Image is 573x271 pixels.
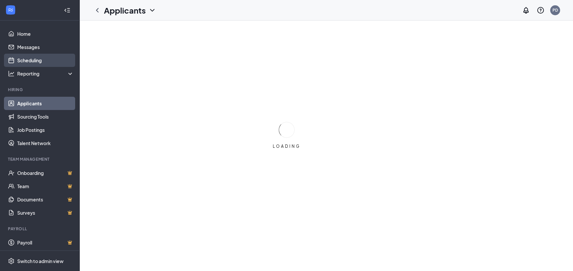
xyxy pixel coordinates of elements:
svg: Notifications [522,6,530,14]
a: Sourcing Tools [17,110,74,123]
a: SurveysCrown [17,206,74,219]
a: Job Postings [17,123,74,136]
a: Messages [17,40,74,54]
div: Reporting [17,70,74,77]
div: PD [552,7,558,13]
div: Hiring [8,87,72,92]
a: Home [17,27,74,40]
svg: Analysis [8,70,15,77]
a: PayrollCrown [17,236,74,249]
div: Team Management [8,156,72,162]
svg: WorkstreamLogo [7,7,14,13]
div: LOADING [270,143,303,149]
a: DocumentsCrown [17,193,74,206]
a: Talent Network [17,136,74,150]
div: Switch to admin view [17,258,64,264]
a: Scheduling [17,54,74,67]
svg: Settings [8,258,15,264]
div: Payroll [8,226,72,232]
a: Applicants [17,97,74,110]
svg: ChevronDown [148,6,156,14]
a: TeamCrown [17,180,74,193]
svg: ChevronLeft [93,6,101,14]
a: OnboardingCrown [17,166,74,180]
svg: Collapse [64,7,71,14]
svg: QuestionInfo [537,6,545,14]
h1: Applicants [104,5,146,16]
